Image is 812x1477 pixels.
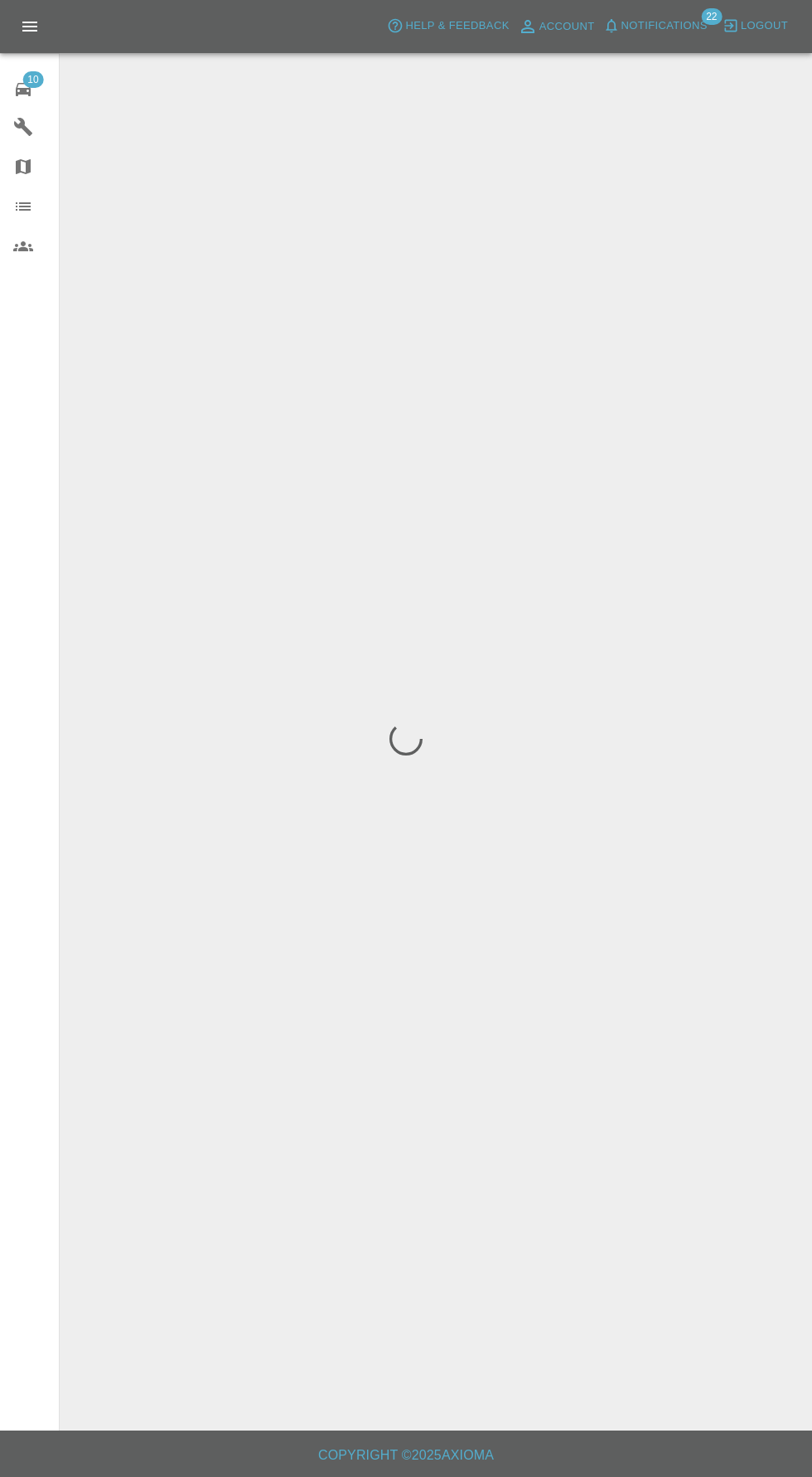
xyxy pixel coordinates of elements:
span: Account [539,17,595,36]
a: Account [514,13,599,40]
span: 10 [22,71,43,88]
span: 22 [701,8,722,25]
span: Logout [741,17,788,36]
button: Help & Feedback [383,13,513,39]
h6: Copyright © 2025 Axioma [13,1444,799,1467]
span: Notifications [621,17,708,36]
span: Help & Feedback [405,17,509,36]
button: Open drawer [10,7,50,46]
button: Notifications [599,13,712,39]
button: Logout [718,13,792,39]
